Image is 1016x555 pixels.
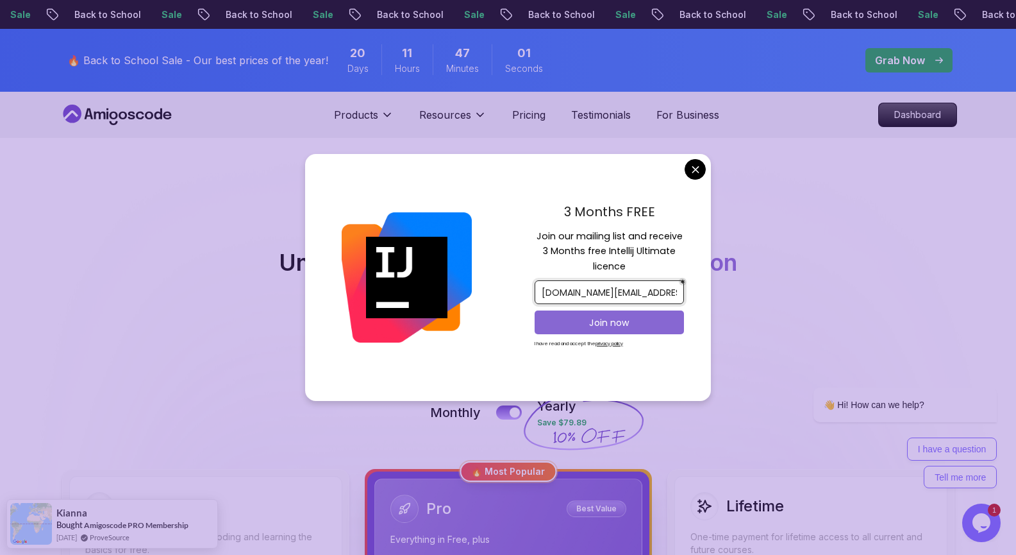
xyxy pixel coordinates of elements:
p: Sale [602,8,643,21]
button: Resources [419,107,487,133]
a: Testimonials [571,107,631,123]
p: Everything in Free, plus [390,533,626,546]
a: ProveSource [90,532,129,543]
p: Monthly [430,404,481,422]
p: Sale [451,8,492,21]
p: Dashboard [879,103,956,126]
span: Hours [395,62,420,75]
img: provesource social proof notification image [10,503,52,545]
p: Back to School [363,8,451,21]
span: Seconds [505,62,543,75]
span: 20 Days [350,44,365,62]
span: Kianna [56,508,87,518]
span: Days [347,62,369,75]
button: Products [334,107,394,133]
a: Dashboard [878,103,957,127]
span: Bought [56,520,83,530]
p: Grab Now [875,53,925,68]
p: Resources [419,107,471,123]
a: Pricing [512,107,545,123]
p: Sale [299,8,340,21]
span: 47 Minutes [455,44,470,62]
p: Back to School [817,8,904,21]
h2: Lifetime [726,496,784,517]
span: 1 Seconds [517,44,531,62]
h2: Free [121,496,154,517]
p: Back to School [212,8,299,21]
p: Products [334,107,378,123]
p: Sale [904,8,945,21]
p: Best Value [569,502,624,515]
p: Back to School [515,8,602,21]
p: 🔥 Back to School Sale - Our best prices of the year! [67,53,328,68]
p: Back to School [666,8,753,21]
p: Back to School [61,8,148,21]
a: Amigoscode PRO Membership [84,520,188,530]
p: Sale [753,8,794,21]
span: [DATE] [56,532,77,543]
a: For Business [656,107,719,123]
iframe: chat widget [772,286,1003,497]
iframe: chat widget [962,504,1003,542]
span: Minutes [446,62,479,75]
h2: Unlimited Learning with [279,250,737,275]
h2: Pro [426,499,451,519]
p: Sale [148,8,189,21]
span: 11 Hours [402,44,412,62]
